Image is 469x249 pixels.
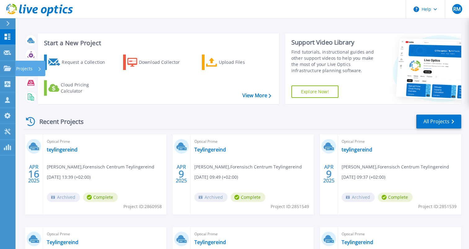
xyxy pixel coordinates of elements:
[342,231,458,238] span: Optical Prime
[378,193,413,202] span: Complete
[219,56,268,68] div: Upload Files
[47,239,78,245] a: Teylingereind
[62,56,111,68] div: Request a Collection
[342,174,385,181] span: [DATE] 09:37 (+02:00)
[44,40,271,46] h3: Start a New Project
[123,203,162,210] span: Project ID: 2860958
[16,61,33,77] p: Projects
[342,146,372,153] a: teylingereind
[418,203,457,210] span: Project ID: 2851539
[271,203,309,210] span: Project ID: 2851549
[179,171,184,177] span: 9
[47,174,91,181] span: [DATE] 13:39 (+02:00)
[291,38,380,46] div: Support Video Library
[202,55,271,70] a: Upload Files
[326,171,332,177] span: 9
[194,231,310,238] span: Optical Prime
[47,231,163,238] span: Optical Prime
[194,193,228,202] span: Archived
[83,193,118,202] span: Complete
[47,138,163,145] span: Optical Prime
[139,56,188,68] div: Download Collector
[28,163,40,185] div: APR 2025
[194,138,310,145] span: Optical Prime
[194,239,226,245] a: Teylingereind
[342,239,373,245] a: Teylingereind
[291,49,380,74] div: Find tutorials, instructional guides and other support videos to help you make the most of your L...
[61,82,110,94] div: Cloud Pricing Calculator
[44,55,113,70] a: Request a Collection
[175,163,187,185] div: APR 2025
[342,138,458,145] span: Optical Prime
[291,85,338,98] a: Explore Now!
[242,93,271,98] a: View More
[194,174,238,181] span: [DATE] 09:49 (+02:00)
[47,146,77,153] a: teylingereind
[47,193,80,202] span: Archived
[416,115,461,129] a: All Projects
[231,193,265,202] span: Complete
[453,7,461,11] span: RM
[44,80,113,96] a: Cloud Pricing Calculator
[194,146,226,153] a: Teylingereind
[123,55,192,70] a: Download Collector
[28,171,39,177] span: 16
[24,114,92,129] div: Recent Projects
[194,164,302,170] span: [PERSON_NAME] , Forensisch Centrum Teylingereind
[323,163,335,185] div: APR 2025
[47,164,154,170] span: [PERSON_NAME] , Forensisch Centrum Teylingereind
[342,193,375,202] span: Archived
[342,164,449,170] span: [PERSON_NAME] , Forensisch Centrum Teylingereind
